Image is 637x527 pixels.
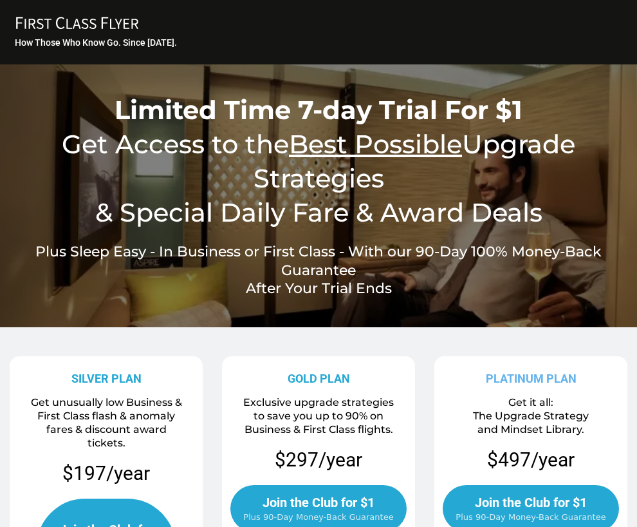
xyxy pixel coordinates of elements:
span: Plus 90-Day Money-Back Guarantee [243,512,393,522]
u: Best Possible [289,128,462,160]
p: $497/year [487,447,575,472]
span: Get unusually low Business & [31,396,182,408]
span: Join the Club for $1 [475,495,587,510]
span: First Class flash & anomaly fares & discount award tickets. [37,410,175,449]
strong: GOLD PLAN [288,372,350,385]
strong: SILVER PLAN [71,372,142,385]
span: Limited Time 7-day Trial For $1 [115,94,522,126]
span: and Mindset Library. [477,423,584,436]
p: $197/year [14,461,198,486]
strong: PLATINUM PLAN [486,372,577,385]
span: Plus Sleep Easy - In Business or First Class - With our 90-Day 100% Money-Back Guarantee [35,243,602,279]
span: The Upgrade Strategy [473,410,589,422]
span: & Special Daily Fare & Award Deals [95,196,542,228]
span: Join the Club for $1 [263,495,374,510]
span: Exclusive upgrade strategies to save you up to 90% on Business & First Class flights. [243,396,394,436]
span: After Your Trial Ends [246,280,392,297]
span: Get Access to the Upgrade Strategies [62,128,575,194]
span: Get it all: [508,396,553,408]
p: $297/year [275,447,362,472]
span: Plus 90-Day Money-Back Guarantee [456,512,605,522]
h3: How Those Who Know Go. Since [DATE]. [15,37,624,48]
